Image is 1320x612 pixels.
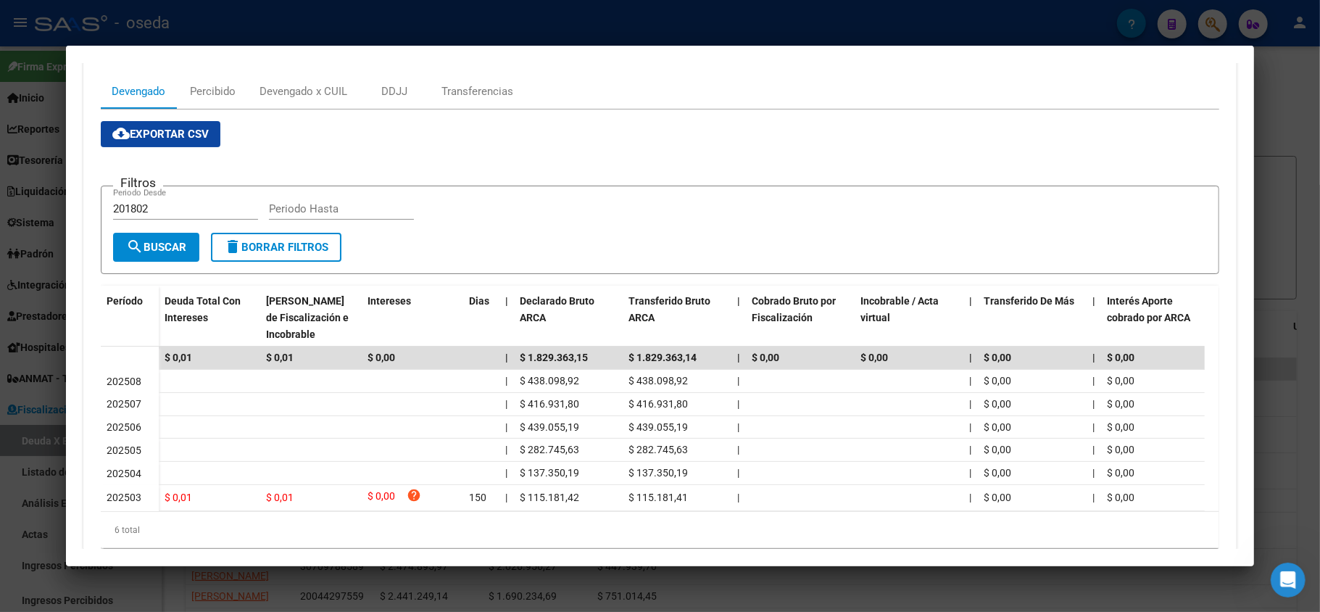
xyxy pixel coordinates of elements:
[737,444,739,455] span: |
[505,375,507,386] span: |
[1092,398,1095,410] span: |
[860,352,888,363] span: $ 0,00
[368,295,411,307] span: Intereses
[381,83,407,99] div: DDJJ
[107,444,141,456] span: 202505
[520,492,579,503] span: $ 115.181,42
[407,488,421,503] i: help
[362,286,463,350] datatable-header-cell: Intereses
[978,286,1087,350] datatable-header-cell: Transferido De Más
[107,376,141,387] span: 202508
[1092,352,1095,363] span: |
[737,352,740,363] span: |
[984,352,1011,363] span: $ 0,00
[520,352,588,363] span: $ 1.829.363,15
[126,238,144,255] mat-icon: search
[520,467,579,479] span: $ 137.350,19
[266,295,349,340] span: [PERSON_NAME] de Fiscalización e Incobrable
[628,444,688,455] span: $ 282.745,63
[499,286,514,350] datatable-header-cell: |
[1092,295,1095,307] span: |
[628,295,710,323] span: Transferido Bruto ARCA
[520,398,579,410] span: $ 416.931,80
[463,286,499,350] datatable-header-cell: Dias
[623,286,731,350] datatable-header-cell: Transferido Bruto ARCA
[224,238,241,255] mat-icon: delete
[266,492,294,503] span: $ 0,01
[469,492,486,503] span: 150
[984,398,1011,410] span: $ 0,00
[628,398,688,410] span: $ 416.931,80
[520,375,579,386] span: $ 438.098,92
[159,286,260,350] datatable-header-cell: Deuda Total Con Intereses
[1107,467,1134,479] span: $ 0,00
[1101,286,1210,350] datatable-header-cell: Interés Aporte cobrado por ARCA
[752,352,779,363] span: $ 0,00
[1092,444,1095,455] span: |
[860,295,939,323] span: Incobrable / Acta virtual
[107,295,143,307] span: Período
[520,421,579,433] span: $ 439.055,19
[505,295,508,307] span: |
[83,62,1237,571] div: Aportes y Contribuciones de la Empresa: 30710677308
[101,286,159,347] datatable-header-cell: Período
[260,83,347,99] div: Devengado x CUIL
[1107,352,1134,363] span: $ 0,00
[1107,398,1134,410] span: $ 0,00
[969,421,971,433] span: |
[101,512,1219,548] div: 6 total
[126,241,186,254] span: Buscar
[107,398,141,410] span: 202507
[752,295,836,323] span: Cobrado Bruto por Fiscalización
[441,83,513,99] div: Transferencias
[1092,467,1095,479] span: |
[1092,421,1095,433] span: |
[165,492,192,503] span: $ 0,01
[505,398,507,410] span: |
[984,295,1074,307] span: Transferido De Más
[368,352,395,363] span: $ 0,00
[984,492,1011,503] span: $ 0,00
[984,467,1011,479] span: $ 0,00
[1092,375,1095,386] span: |
[469,295,489,307] span: Dias
[969,444,971,455] span: |
[737,421,739,433] span: |
[969,467,971,479] span: |
[737,467,739,479] span: |
[505,467,507,479] span: |
[520,295,594,323] span: Declarado Bruto ARCA
[101,121,220,147] button: Exportar CSV
[113,233,199,262] button: Buscar
[984,375,1011,386] span: $ 0,00
[224,241,328,254] span: Borrar Filtros
[628,352,697,363] span: $ 1.829.363,14
[190,83,236,99] div: Percibido
[112,128,209,141] span: Exportar CSV
[1107,421,1134,433] span: $ 0,00
[963,286,978,350] datatable-header-cell: |
[737,398,739,410] span: |
[628,492,688,503] span: $ 115.181,41
[984,421,1011,433] span: $ 0,00
[107,421,141,433] span: 202506
[112,125,130,142] mat-icon: cloud_download
[1271,563,1306,597] iframe: Intercom live chat
[1107,492,1134,503] span: $ 0,00
[1092,492,1095,503] span: |
[107,468,141,479] span: 202504
[107,492,141,503] span: 202503
[505,492,507,503] span: |
[211,233,341,262] button: Borrar Filtros
[1087,286,1101,350] datatable-header-cell: |
[855,286,963,350] datatable-header-cell: Incobrable / Acta virtual
[1107,444,1134,455] span: $ 0,00
[505,421,507,433] span: |
[969,295,972,307] span: |
[737,492,739,503] span: |
[969,375,971,386] span: |
[746,286,855,350] datatable-header-cell: Cobrado Bruto por Fiscalización
[969,352,972,363] span: |
[112,83,165,99] div: Devengado
[737,375,739,386] span: |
